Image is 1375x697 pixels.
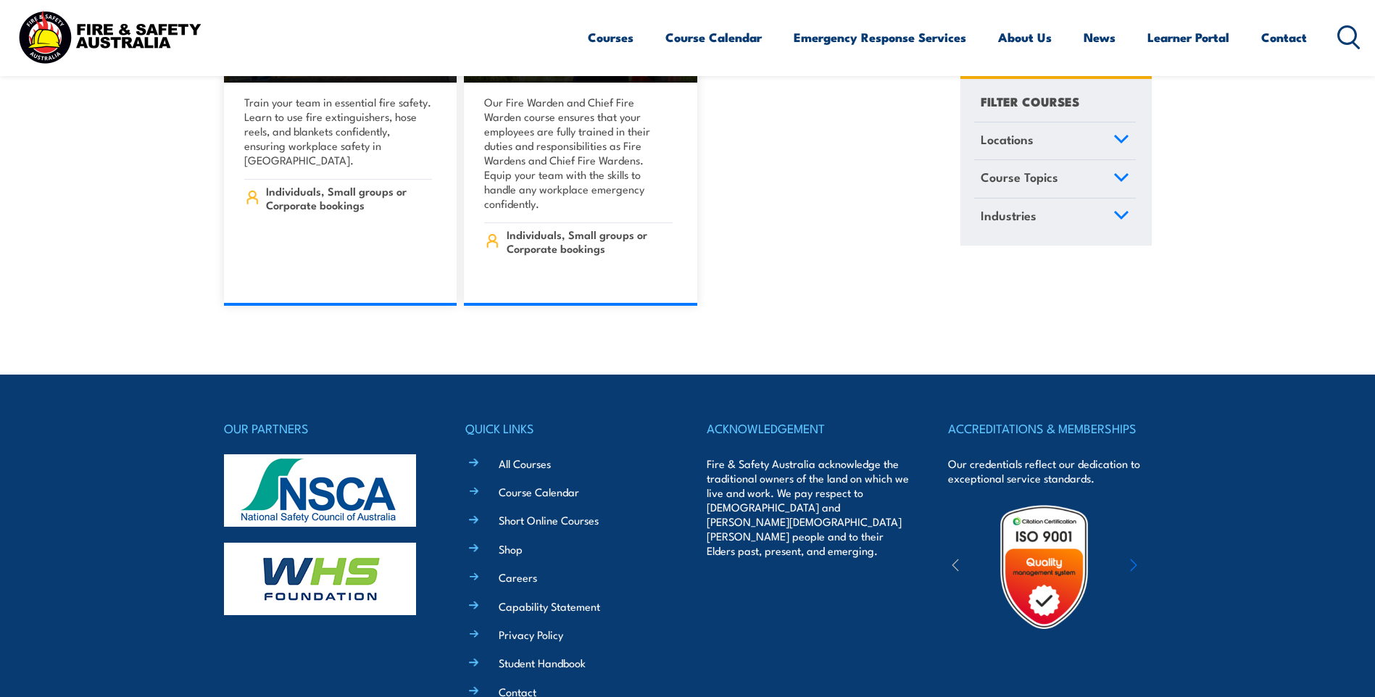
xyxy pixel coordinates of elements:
[981,504,1108,630] img: Untitled design (19)
[974,199,1136,236] a: Industries
[707,418,910,438] h4: ACKNOWLEDGEMENT
[981,206,1037,225] span: Industries
[981,130,1034,149] span: Locations
[499,484,579,499] a: Course Calendar
[244,95,433,167] p: Train your team in essential fire safety. Learn to use fire extinguishers, hose reels, and blanke...
[465,418,668,438] h4: QUICK LINKS
[1084,18,1116,57] a: News
[224,418,427,438] h4: OUR PARTNERS
[1147,18,1229,57] a: Learner Portal
[499,598,600,614] a: Capability Statement
[499,569,537,585] a: Careers
[499,456,551,471] a: All Courses
[507,228,673,255] span: Individuals, Small groups or Corporate bookings
[266,184,432,212] span: Individuals, Small groups or Corporate bookings
[998,18,1052,57] a: About Us
[1108,542,1234,592] img: ewpa-logo
[981,91,1079,111] h4: FILTER COURSES
[1261,18,1307,57] a: Contact
[499,627,563,642] a: Privacy Policy
[948,456,1151,485] p: Our credentials reflect our dedication to exceptional service standards.
[484,95,673,211] p: Our Fire Warden and Chief Fire Warden course ensures that your employees are fully trained in the...
[588,18,634,57] a: Courses
[974,161,1136,199] a: Course Topics
[665,18,762,57] a: Course Calendar
[948,418,1151,438] h4: ACCREDITATIONS & MEMBERSHIPS
[224,543,416,615] img: whs-logo-footer
[981,168,1058,188] span: Course Topics
[499,655,586,670] a: Student Handbook
[224,454,416,527] img: nsca-logo-footer
[707,456,910,558] p: Fire & Safety Australia acknowledge the traditional owners of the land on which we live and work....
[974,122,1136,160] a: Locations
[499,541,523,556] a: Shop
[794,18,966,57] a: Emergency Response Services
[499,512,599,527] a: Short Online Courses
